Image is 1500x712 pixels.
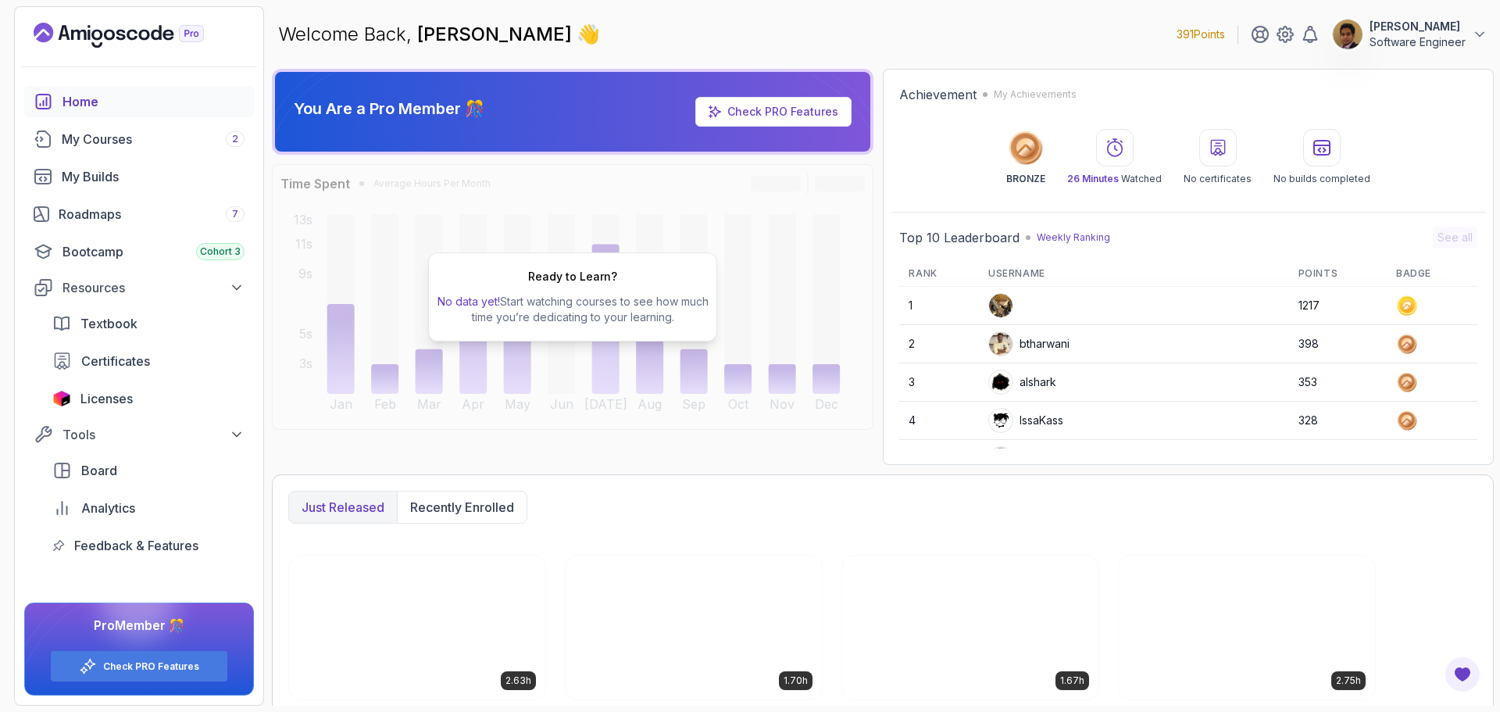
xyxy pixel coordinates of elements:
td: 353 [1289,363,1387,402]
span: Feedback & Features [74,536,198,555]
a: roadmaps [24,199,254,230]
button: See all [1433,227,1477,249]
span: No data yet! [437,295,500,308]
button: Open Feedback Button [1444,656,1481,693]
img: user profile image [989,294,1012,317]
div: jvxdev [988,446,1055,471]
a: textbook [43,308,254,339]
p: Welcome Back, [278,22,600,47]
th: Rank [899,261,979,287]
p: Weekly Ranking [1037,231,1110,244]
button: Just released [289,492,397,523]
h2: Top 10 Leaderboard [899,228,1020,247]
img: user profile image [989,332,1012,356]
a: Check PRO Features [103,660,199,673]
p: 1.70h [784,674,808,687]
div: My Builds [62,167,245,186]
span: 👋 [577,22,600,47]
a: certificates [43,345,254,377]
div: IssaKass [988,408,1063,433]
p: Recently enrolled [410,498,514,517]
span: Textbook [80,314,137,333]
p: [PERSON_NAME] [1370,19,1466,34]
span: [PERSON_NAME] [417,23,577,45]
img: default monster avatar [989,447,1012,470]
span: 2 [232,133,238,145]
p: No certificates [1184,173,1252,185]
img: user profile image [989,370,1012,394]
p: 2.63h [505,674,531,687]
img: jetbrains icon [52,391,71,406]
div: Bootcamp [62,242,245,261]
td: 1217 [1289,287,1387,325]
h2: Ready to Learn? [528,269,617,284]
img: user profile image [989,409,1012,432]
img: CI/CD with GitHub Actions card [289,556,545,699]
img: user profile image [1333,20,1362,49]
div: btharwani [988,331,1070,356]
td: 398 [1289,325,1387,363]
a: Landing page [34,23,240,48]
a: Check PRO Features [727,105,838,118]
div: Home [62,92,245,111]
span: Licenses [80,389,133,408]
td: 5 [899,440,979,478]
td: 3 [899,363,979,402]
th: Points [1289,261,1387,287]
div: Tools [62,425,245,444]
a: Check PRO Features [695,97,852,127]
img: Java Integration Testing card [842,556,1098,699]
button: user profile image[PERSON_NAME]Software Engineer [1332,19,1487,50]
a: board [43,455,254,486]
h2: Achievement [899,85,977,104]
th: Username [979,261,1289,287]
p: Just released [302,498,384,517]
a: courses [24,123,254,155]
span: Analytics [81,499,135,517]
div: Roadmaps [59,205,245,224]
div: My Courses [62,130,245,148]
td: 328 [1289,402,1387,440]
p: BRONZE [1006,173,1045,185]
button: Recently enrolled [397,492,527,523]
td: 4 [899,402,979,440]
p: 1.67h [1060,674,1084,687]
p: Start watching courses to see how much time you’re dedicating to your learning. [435,294,710,325]
img: Java Unit Testing and TDD card [1119,556,1375,699]
span: Board [81,461,117,480]
span: 26 Minutes [1067,173,1119,184]
p: Watched [1067,173,1162,185]
td: 1 [899,287,979,325]
button: Tools [24,420,254,449]
p: Software Engineer [1370,34,1466,50]
button: Resources [24,274,254,302]
div: alshark [988,370,1056,395]
a: bootcamp [24,236,254,267]
a: home [24,86,254,117]
div: Resources [62,278,245,297]
a: licenses [43,383,254,414]
p: 391 Points [1177,27,1225,42]
a: analytics [43,492,254,524]
p: My Achievements [994,88,1077,101]
p: You Are a Pro Member 🎊 [294,98,484,120]
td: 232 [1289,440,1387,478]
span: Cohort 3 [200,245,241,258]
p: No builds completed [1273,173,1370,185]
img: Database Design & Implementation card [566,556,822,699]
td: 2 [899,325,979,363]
a: feedback [43,530,254,561]
th: Badge [1387,261,1477,287]
a: builds [24,161,254,192]
button: Check PRO Features [50,650,228,682]
p: 2.75h [1336,674,1361,687]
span: 7 [232,208,238,220]
span: Certificates [81,352,150,370]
